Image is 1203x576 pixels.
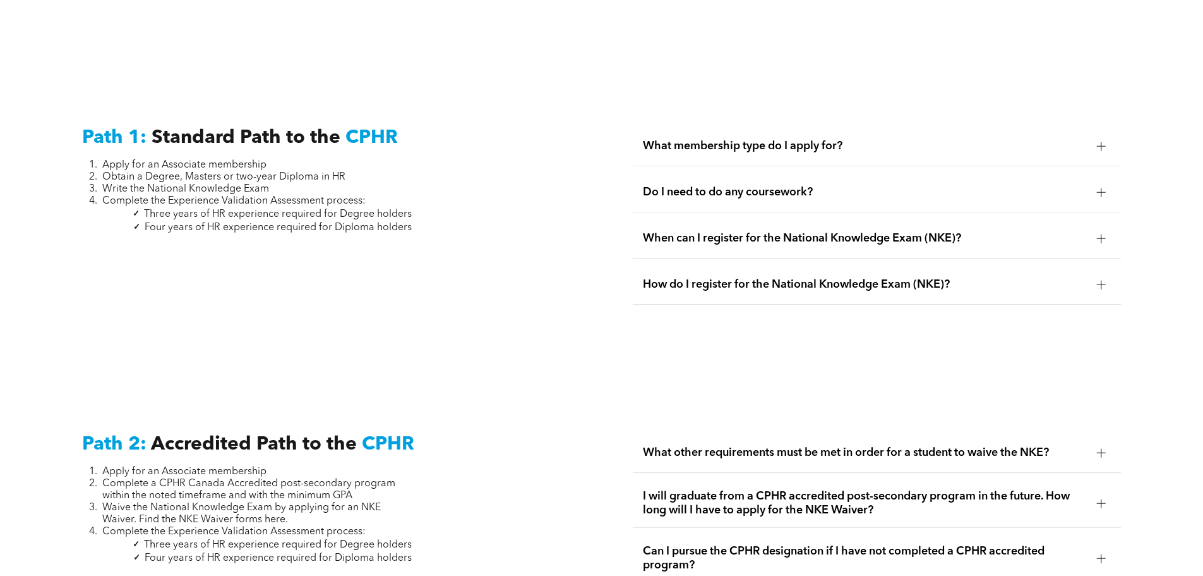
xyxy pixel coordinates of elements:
[102,503,381,525] span: Waive the National Knowledge Exam by applying for an NKE Waiver. Find the NKE Waiver forms here.
[102,160,266,170] span: Apply for an Associate membership
[102,467,266,477] span: Apply for an Associate membership
[102,172,345,182] span: Obtain a Degree, Masters or two-year Diploma in HR
[643,278,1087,291] span: How do I register for the National Knowledge Exam (NKE)?
[102,479,395,501] span: Complete a CPHR Canada Accredited post-secondary program within the noted timeframe and with the ...
[102,196,366,206] span: Complete the Experience Validation Assessment process:
[152,128,340,147] span: Standard Path to the
[102,527,366,537] span: Complete the Experience Validation Assessment process:
[362,435,414,454] span: CPHR
[144,540,412,550] span: Three years of HR experience required for Degree holders
[82,435,147,454] span: Path 2:
[643,544,1087,572] span: Can I pursue the CPHR designation if I have not completed a CPHR accredited program?
[102,184,269,194] span: Write the National Knowledge Exam
[643,185,1087,199] span: Do I need to do any coursework?
[145,553,412,563] span: Four years of HR experience required for Diploma holders
[144,209,412,219] span: Three years of HR experience required for Degree holders
[82,128,147,147] span: Path 1:
[643,231,1087,245] span: When can I register for the National Knowledge Exam (NKE)?
[345,128,398,147] span: CPHR
[151,435,357,454] span: Accredited Path to the
[643,139,1087,153] span: What membership type do I apply for?
[643,489,1087,517] span: I will graduate from a CPHR accredited post-secondary program in the future. How long will I have...
[643,446,1087,460] span: What other requirements must be met in order for a student to waive the NKE?
[145,223,412,233] span: Four years of HR experience required for Diploma holders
